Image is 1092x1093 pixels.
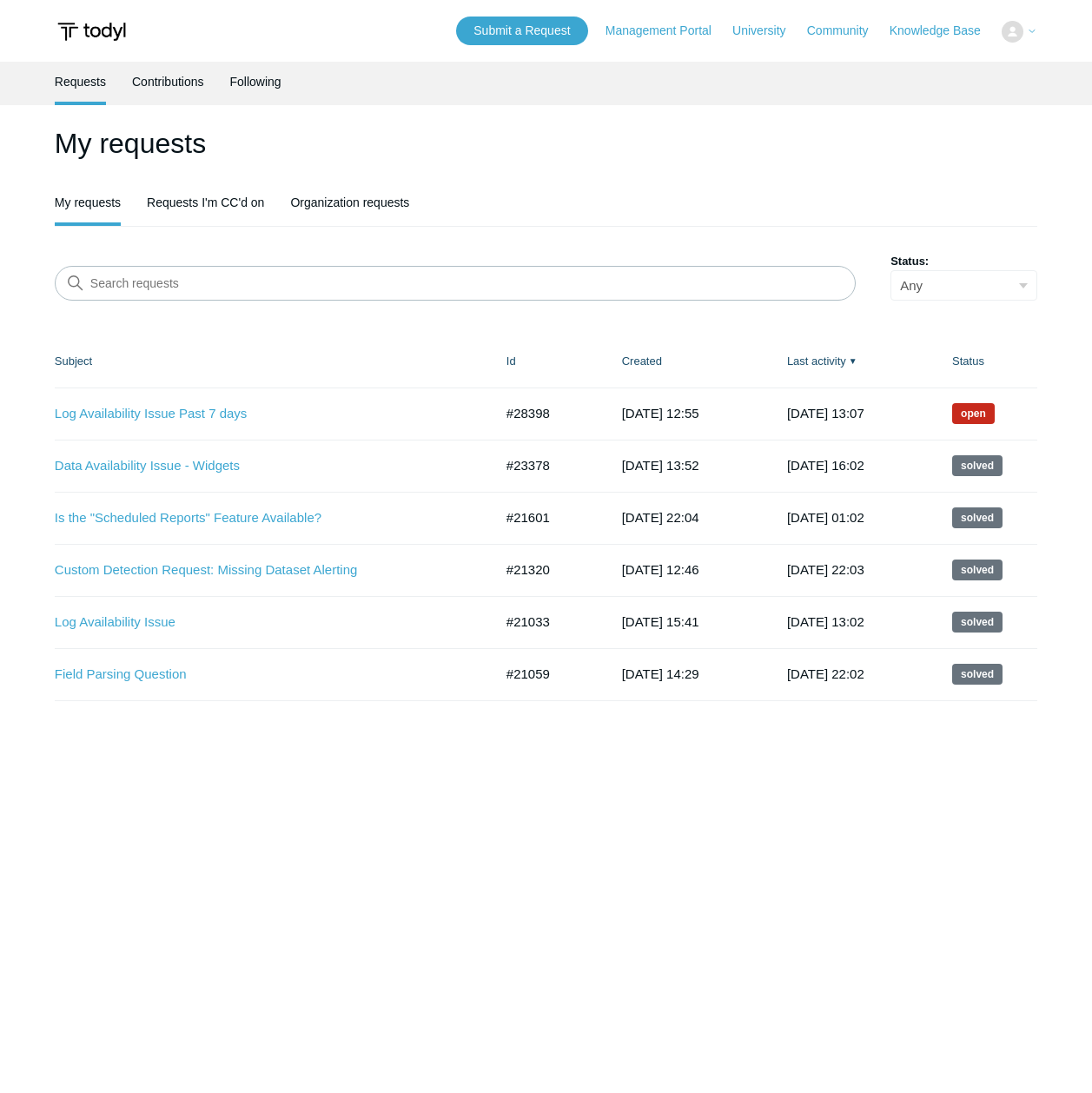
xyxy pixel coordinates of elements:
[55,456,467,476] a: Data Availability Issue - Widgets
[489,596,605,648] td: #21033
[489,440,605,492] td: #23378
[456,17,587,45] a: Submit a Request
[55,665,467,685] a: Field Parsing Question
[622,666,699,681] time: 2024-10-30T14:29:37+00:00
[290,182,409,222] a: Organization requests
[622,614,699,629] time: 2024-10-29T15:41:13+00:00
[935,335,1037,388] th: Status
[55,613,467,633] a: Log Availability Issue
[606,22,729,40] a: Management Portal
[55,182,121,222] a: My requests
[132,62,204,102] a: Contributions
[787,614,864,629] time: 2024-12-02T13:02:10+00:00
[787,666,864,681] time: 2024-11-20T22:02:53+00:00
[849,354,857,368] span: ▼
[55,123,1037,164] h1: My requests
[952,560,1003,580] span: This request has been solved
[489,335,605,388] th: Id
[952,403,995,424] span: We are working on a response for you
[787,510,864,525] time: 2025-03-04T01:02:07+00:00
[952,455,1003,476] span: This request has been solved
[55,508,467,528] a: Is the "Scheduled Reports" Feature Available?
[807,22,886,40] a: Community
[489,388,605,440] td: #28398
[489,492,605,544] td: #21601
[622,510,699,525] time: 2024-11-26T22:04:04+00:00
[230,62,281,102] a: Following
[622,562,699,577] time: 2024-11-12T12:46:07+00:00
[622,354,662,368] a: Created
[952,612,1003,633] span: This request has been solved
[732,22,803,40] a: University
[55,335,489,388] th: Subject
[787,406,864,421] time: 2025-09-29T13:07:53+00:00
[952,664,1003,685] span: This request has been solved
[55,404,467,424] a: Log Availability Issue Past 7 days
[952,507,1003,528] span: This request has been solved
[787,354,846,368] a: Last activity▼
[890,253,1037,270] label: Status:
[55,62,106,102] a: Requests
[890,22,998,40] a: Knowledge Base
[147,182,264,222] a: Requests I'm CC'd on
[787,562,864,577] time: 2024-12-17T22:03:05+00:00
[55,560,467,580] a: Custom Detection Request: Missing Dataset Alerting
[489,544,605,596] td: #21320
[622,458,699,473] time: 2025-03-05T13:52:05+00:00
[55,16,129,48] img: Todyl Support Center Help Center home page
[55,266,856,301] input: Search requests
[489,648,605,700] td: #21059
[622,406,699,421] time: 2025-09-25T12:55:49+00:00
[787,458,864,473] time: 2025-04-02T16:02:42+00:00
